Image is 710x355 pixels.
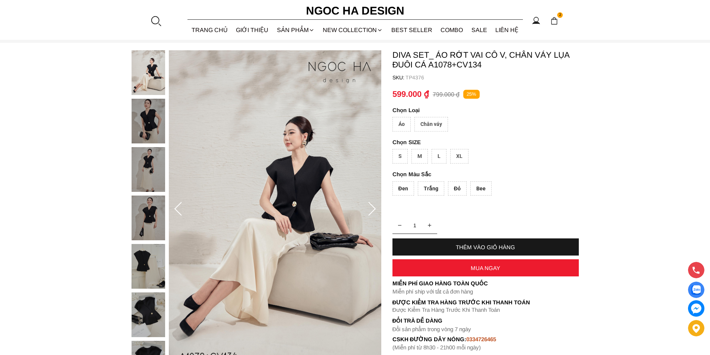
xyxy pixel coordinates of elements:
[392,244,579,250] div: THÊM VÀO GIỎ HÀNG
[392,336,467,342] font: cskh đường dây nóng:
[392,317,579,324] h6: Đổi trả dễ dàng
[411,149,428,164] div: M
[432,149,446,164] div: L
[433,91,460,98] p: 799.000 ₫
[550,17,558,25] img: img-CART-ICON-ksit0nf1
[392,218,437,233] input: Quantity input
[470,181,492,196] div: Bee
[392,75,406,80] h6: SKU:
[414,117,448,131] div: Chân váy
[467,20,492,40] a: SALE
[466,336,496,342] font: 0334726465
[132,50,165,95] img: Diva Set_ Áo Rớt Vai Cổ V, Chân Váy Lụa Đuôi Cá A1078+CV134_mini_0
[232,20,273,40] a: GIỚI THIỆU
[132,244,165,289] img: Diva Set_ Áo Rớt Vai Cổ V, Chân Váy Lụa Đuôi Cá A1078+CV134_mini_4
[392,288,473,295] font: Miễn phí ship với tất cả đơn hàng
[392,326,471,332] font: Đổi sản phẩm trong vòng 7 ngày
[436,20,467,40] a: Combo
[392,149,408,164] div: S
[392,107,558,113] p: Loại
[691,285,701,295] img: Display image
[406,75,579,80] p: TP4376
[392,181,414,196] div: Đen
[187,20,232,40] a: TRANG CHỦ
[132,196,165,240] img: Diva Set_ Áo Rớt Vai Cổ V, Chân Váy Lụa Đuôi Cá A1078+CV134_mini_3
[273,20,319,40] div: SẢN PHẨM
[132,292,165,337] img: Diva Set_ Áo Rớt Vai Cổ V, Chân Váy Lụa Đuôi Cá A1078+CV134_mini_5
[392,117,411,131] div: Áo
[418,181,444,196] div: Trắng
[387,20,437,40] a: BEST SELLER
[392,89,429,99] p: 599.000 ₫
[132,99,165,143] img: Diva Set_ Áo Rớt Vai Cổ V, Chân Váy Lụa Đuôi Cá A1078+CV134_mini_1
[299,2,411,20] a: Ngoc Ha Design
[450,149,468,164] div: XL
[392,139,579,145] p: SIZE
[392,344,481,351] font: (Miễn phí từ 8h30 - 21h00 mỗi ngày)
[491,20,523,40] a: LIÊN HỆ
[392,50,579,70] p: Diva Set_ Áo Rớt Vai Cổ V, Chân Váy Lụa Đuôi Cá A1078+CV134
[392,280,488,286] font: Miễn phí giao hàng toàn quốc
[392,299,579,306] p: Được Kiểm Tra Hàng Trước Khi Thanh Toán
[463,90,480,99] p: 25%
[557,12,563,18] span: 2
[688,300,704,317] a: messenger
[448,181,467,196] div: Đỏ
[688,282,704,298] a: Display image
[392,265,579,271] div: MUA NGAY
[319,20,387,40] a: NEW COLLECTION
[392,171,558,178] p: Màu Sắc
[392,307,579,313] p: Được Kiểm Tra Hàng Trước Khi Thanh Toán
[132,147,165,192] img: Diva Set_ Áo Rớt Vai Cổ V, Chân Váy Lụa Đuôi Cá A1078+CV134_mini_2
